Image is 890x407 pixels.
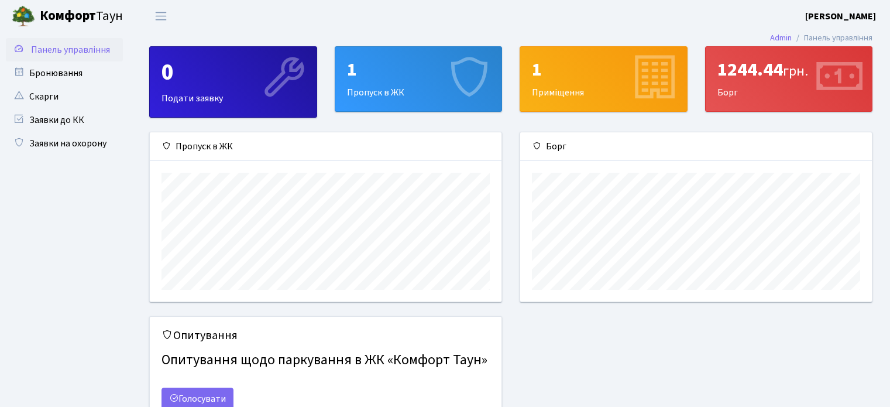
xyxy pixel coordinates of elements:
div: Борг [706,47,872,111]
a: Скарги [6,85,123,108]
div: Подати заявку [150,47,317,117]
img: logo.png [12,5,35,28]
div: 1 [532,59,675,81]
nav: breadcrumb [752,26,890,50]
div: Пропуск в ЖК [150,132,501,161]
b: [PERSON_NAME] [805,10,876,23]
button: Переключити навігацію [146,6,176,26]
div: 1 [347,59,490,81]
div: Борг [520,132,872,161]
a: Заявки до КК [6,108,123,132]
a: 1Приміщення [520,46,688,112]
a: [PERSON_NAME] [805,9,876,23]
h4: Опитування щодо паркування в ЖК «Комфорт Таун» [161,347,490,374]
div: 1244.44 [717,59,861,81]
span: грн. [783,61,808,81]
a: Admin [770,32,792,44]
a: Заявки на охорону [6,132,123,155]
b: Комфорт [40,6,96,25]
div: Пропуск в ЖК [335,47,502,111]
h5: Опитування [161,329,490,343]
a: 1Пропуск в ЖК [335,46,503,112]
a: Бронювання [6,61,123,85]
li: Панель управління [792,32,872,45]
span: Панель управління [31,43,110,56]
a: 0Подати заявку [149,46,317,118]
div: 0 [161,59,305,87]
a: Панель управління [6,38,123,61]
div: Приміщення [520,47,687,111]
span: Таун [40,6,123,26]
